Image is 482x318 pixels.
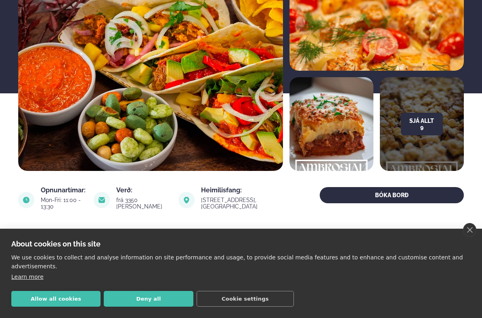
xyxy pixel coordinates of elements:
[104,291,193,307] button: Deny all
[41,187,86,194] div: Opnunartímar:
[116,187,170,194] div: Verð:
[11,291,101,307] button: Allow all cookies
[94,192,110,208] img: image alt
[463,223,476,237] a: close
[11,240,101,248] strong: About cookies on this site
[289,77,373,171] img: image alt
[11,253,471,271] p: We use cookies to collect and analyse information on site performance and usage, to provide socia...
[197,291,294,307] button: Cookie settings
[320,187,464,203] button: BÓKA BORÐ
[201,197,293,210] div: [STREET_ADDRESS], [GEOGRAPHIC_DATA]
[201,202,293,211] a: link
[41,197,86,210] div: Mon-Fri: 11:00 - 13:30
[401,113,443,135] button: Sjá allt 9
[116,197,170,210] div: frá 3350 [PERSON_NAME]
[201,187,293,194] div: Heimilisfang:
[178,192,195,208] img: image alt
[18,192,34,208] img: image alt
[11,274,44,280] a: Learn more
